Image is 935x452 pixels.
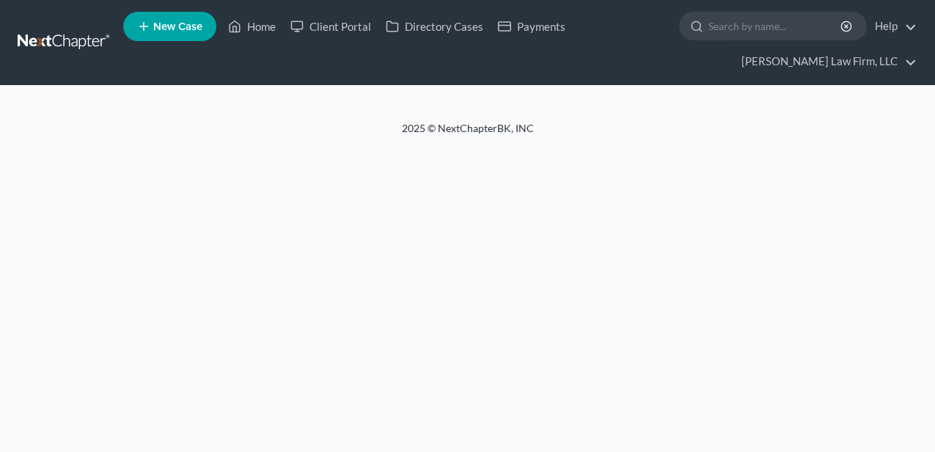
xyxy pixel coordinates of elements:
[50,121,886,147] div: 2025 © NextChapterBK, INC
[708,12,843,40] input: Search by name...
[283,13,378,40] a: Client Portal
[221,13,283,40] a: Home
[734,48,917,75] a: [PERSON_NAME] Law Firm, LLC
[868,13,917,40] a: Help
[378,13,491,40] a: Directory Cases
[153,21,202,32] span: New Case
[491,13,573,40] a: Payments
